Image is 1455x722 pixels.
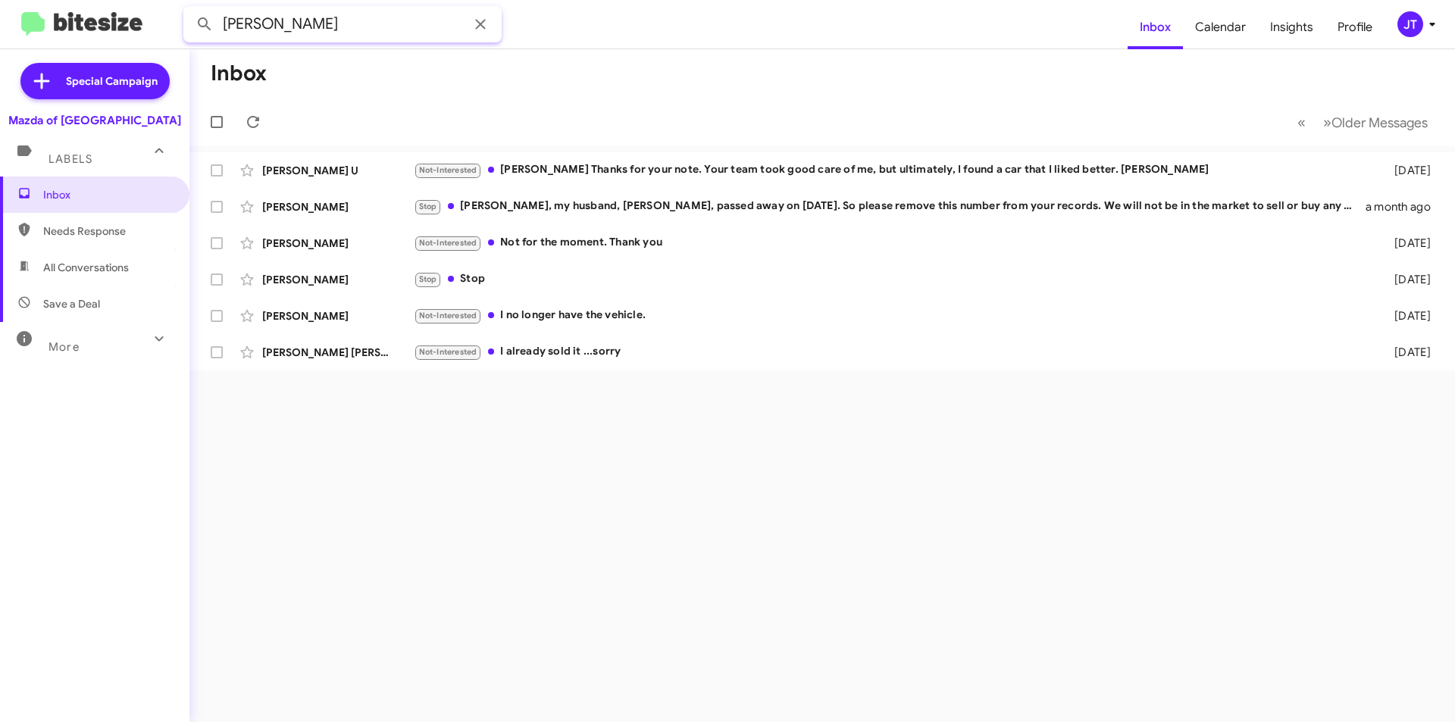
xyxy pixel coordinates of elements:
[48,152,92,166] span: Labels
[419,274,437,284] span: Stop
[414,234,1370,252] div: Not for the moment. Thank you
[20,63,170,99] a: Special Campaign
[414,307,1370,324] div: I no longer have the vehicle.
[1370,272,1443,287] div: [DATE]
[414,198,1366,215] div: [PERSON_NAME], my husband, [PERSON_NAME], passed away on [DATE]. So please remove this number fro...
[1370,345,1443,360] div: [DATE]
[43,187,172,202] span: Inbox
[43,260,129,275] span: All Conversations
[183,6,502,42] input: Search
[1397,11,1423,37] div: JT
[262,199,414,214] div: [PERSON_NAME]
[414,270,1370,288] div: Stop
[8,113,181,128] div: Mazda of [GEOGRAPHIC_DATA]
[1128,5,1183,49] a: Inbox
[1297,113,1306,132] span: «
[262,308,414,323] div: [PERSON_NAME]
[1258,5,1325,49] a: Insights
[1288,107,1315,138] button: Previous
[48,340,80,354] span: More
[414,343,1370,361] div: I already sold it ...sorry
[262,236,414,251] div: [PERSON_NAME]
[1323,113,1331,132] span: »
[262,163,414,178] div: [PERSON_NAME] U
[419,165,477,175] span: Not-Interested
[1331,114,1428,131] span: Older Messages
[419,311,477,320] span: Not-Interested
[211,61,267,86] h1: Inbox
[414,161,1370,179] div: [PERSON_NAME] Thanks for your note. Your team took good care of me, but ultimately, I found a car...
[262,272,414,287] div: [PERSON_NAME]
[1370,163,1443,178] div: [DATE]
[43,223,172,239] span: Needs Response
[1370,236,1443,251] div: [DATE]
[1370,308,1443,323] div: [DATE]
[43,296,100,311] span: Save a Deal
[1314,107,1437,138] button: Next
[419,347,477,357] span: Not-Interested
[419,202,437,211] span: Stop
[262,345,414,360] div: [PERSON_NAME] [PERSON_NAME]
[1325,5,1385,49] a: Profile
[1385,11,1438,37] button: JT
[419,238,477,248] span: Not-Interested
[1289,107,1437,138] nav: Page navigation example
[1366,199,1443,214] div: a month ago
[1183,5,1258,49] a: Calendar
[66,73,158,89] span: Special Campaign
